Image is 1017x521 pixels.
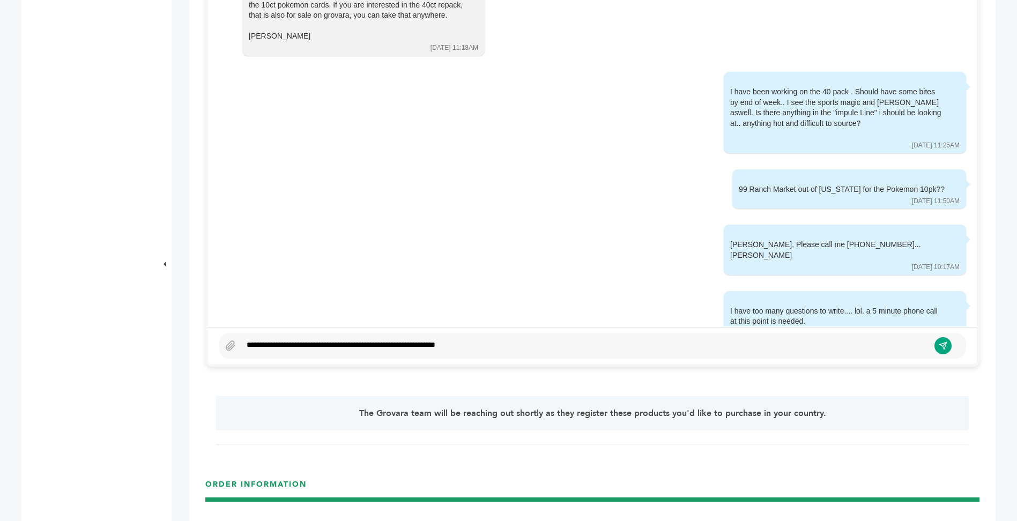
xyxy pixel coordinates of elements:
div: [PERSON_NAME] [249,31,463,42]
h3: ORDER INFORMATION [205,479,979,498]
div: [DATE] 11:18AM [430,43,478,53]
div: I have been working on the 40 pack . Should have some bites by end of week.. I see the sports mag... [730,87,945,139]
div: [DATE] 11:50AM [912,197,960,206]
div: [PERSON_NAME], Please call me [PHONE_NUMBER]... [PERSON_NAME] [730,240,945,260]
p: The Grovara team will be reaching out shortly as they register these products you'd like to purch... [246,407,939,420]
div: I have too many questions to write.... lol. a 5 minute phone call at this point is needed. [730,306,945,338]
div: 99 Ranch Market out of [US_STATE] for the Pokemon 10pk?? [739,184,945,195]
div: [DATE] 10:17AM [912,263,960,272]
div: [DATE] 11:25AM [912,141,960,150]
